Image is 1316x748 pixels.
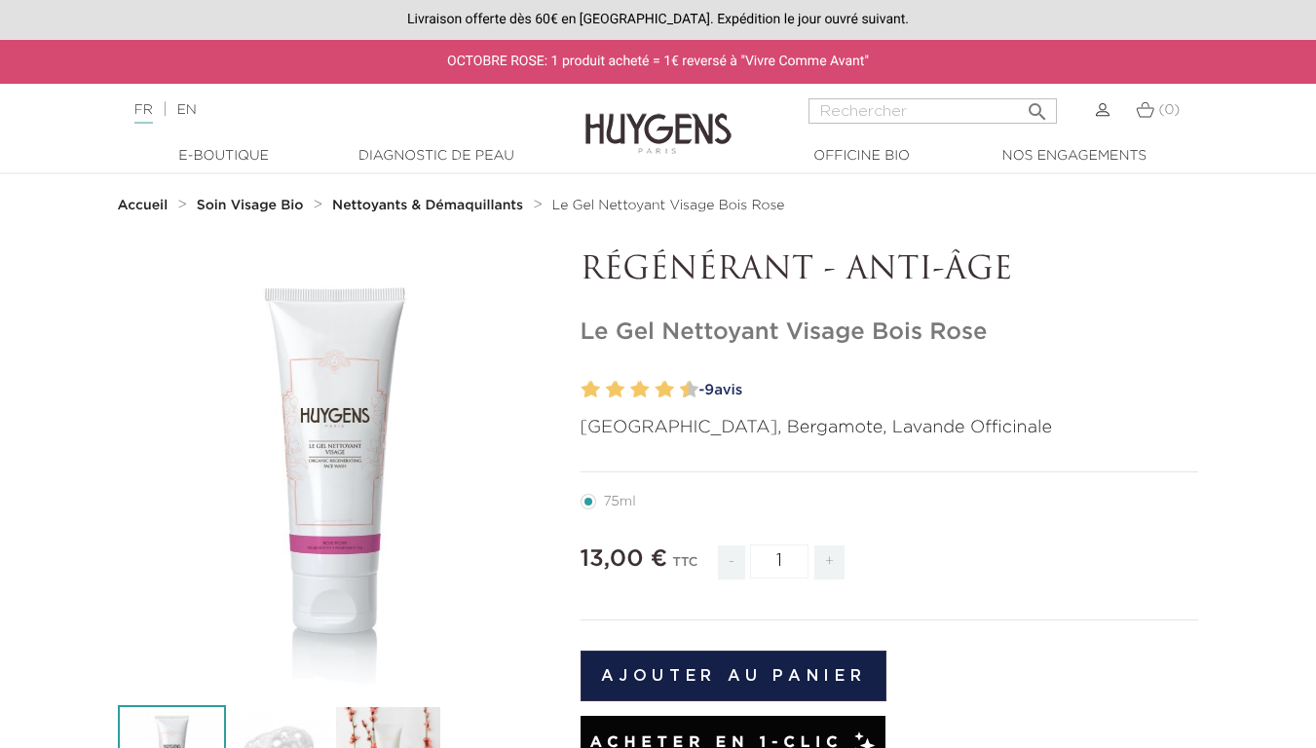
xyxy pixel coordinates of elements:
a: Nos engagements [977,146,1172,167]
span: - [718,545,745,580]
span: 9 [704,383,714,397]
label: 2 [585,376,600,404]
a: -9avis [693,376,1199,405]
label: 10 [684,376,698,404]
strong: Soin Visage Bio [197,199,304,212]
input: Rechercher [808,98,1057,124]
a: Soin Visage Bio [197,198,309,213]
a: Officine Bio [765,146,959,167]
i:  [1026,94,1049,118]
p: RÉGÉNÉRANT - ANTI-ÂGE [581,252,1199,289]
label: 1 [578,376,584,404]
span: + [814,545,846,580]
label: 8 [659,376,674,404]
label: 75ml [581,494,659,509]
label: 7 [651,376,658,404]
p: [GEOGRAPHIC_DATA], Bergamote, Lavande Officinale [581,415,1199,441]
span: (0) [1158,103,1180,117]
button:  [1020,93,1055,119]
input: Quantité [750,544,808,579]
button: Ajouter au panier [581,651,887,701]
label: 6 [635,376,650,404]
h1: Le Gel Nettoyant Visage Bois Rose [581,318,1199,347]
strong: Nettoyants & Démaquillants [332,199,523,212]
label: 3 [602,376,609,404]
label: 9 [676,376,683,404]
div: | [125,98,534,122]
strong: Accueil [118,199,169,212]
label: 5 [626,376,633,404]
span: 13,00 € [581,547,668,571]
img: Huygens [585,82,732,157]
a: Accueil [118,198,172,213]
div: TTC [672,542,697,594]
a: FR [134,103,153,124]
span: Le Gel Nettoyant Visage Bois Rose [552,199,785,212]
a: E-Boutique [127,146,321,167]
a: Le Gel Nettoyant Visage Bois Rose [552,198,785,213]
a: Nettoyants & Démaquillants [332,198,528,213]
a: Diagnostic de peau [339,146,534,167]
label: 4 [610,376,624,404]
a: EN [176,103,196,117]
